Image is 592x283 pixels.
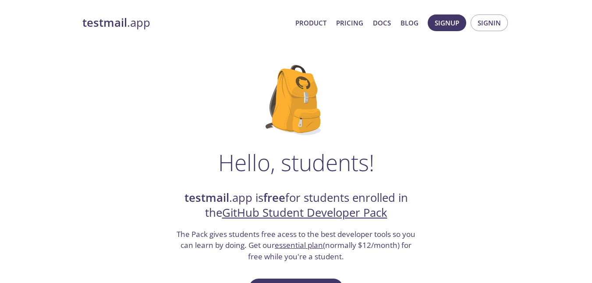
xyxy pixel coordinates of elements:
a: GitHub Student Developer Pack [222,205,387,220]
strong: testmail [184,190,229,205]
a: essential plan [275,240,323,250]
a: Product [295,17,326,29]
a: Pricing [336,17,363,29]
span: Signin [478,17,501,29]
a: Blog [401,17,418,29]
a: testmail.app [82,15,288,30]
strong: testmail [82,15,127,30]
h2: .app is for students enrolled in the [176,190,417,221]
a: Docs [373,17,391,29]
img: github-student-backpack.png [266,65,326,135]
strong: free [263,190,285,205]
h3: The Pack gives students free acess to the best developer tools so you can learn by doing. Get our... [176,229,417,262]
h1: Hello, students! [218,149,374,176]
span: Signup [435,17,459,29]
button: Signup [428,14,466,31]
button: Signin [471,14,508,31]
